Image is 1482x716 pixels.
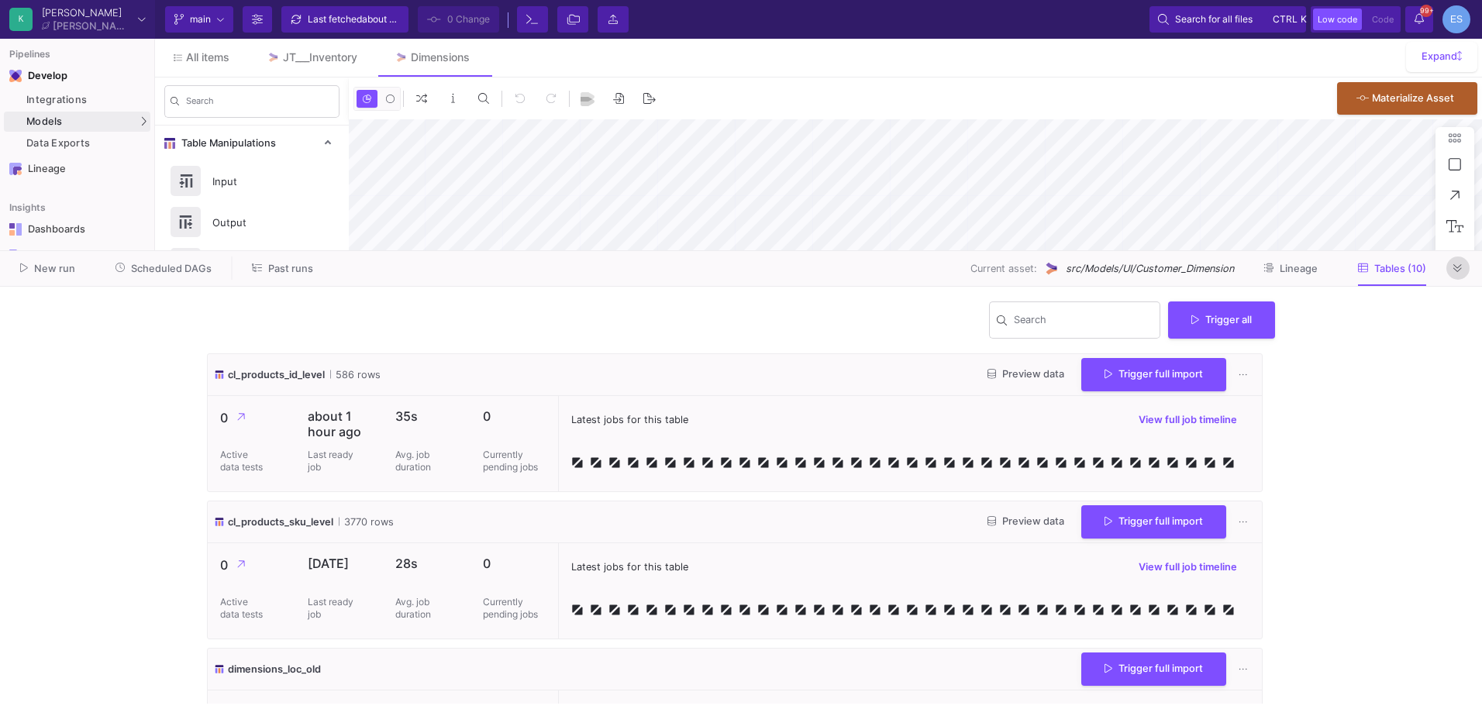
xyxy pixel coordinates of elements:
span: Search for all files [1175,8,1253,31]
span: src/Models/UI/Customer_Dimension [1066,261,1234,276]
button: main [165,6,233,33]
button: Trigger full import [1081,505,1226,539]
span: Models [26,115,63,128]
p: 0 [220,408,283,428]
button: New run [2,256,94,281]
div: Integrations [26,94,146,106]
span: main [190,8,211,31]
div: Last fetched [308,8,401,31]
img: Navigation icon [9,163,22,175]
img: Tab icon [267,51,280,64]
span: Table Manipulations [175,137,276,150]
a: Integrations [4,90,150,110]
div: Data Exports [26,137,146,150]
button: ctrlk [1268,10,1298,29]
span: Trigger full import [1105,515,1203,527]
div: Dimensions [411,51,470,64]
span: Scheduled DAGs [131,263,212,274]
div: ES [1442,5,1470,33]
img: Navigation icon [9,250,22,262]
div: Output [203,211,310,234]
span: Lineage [1280,263,1318,274]
img: Navigation icon [9,223,22,236]
button: Trigger full import [1081,358,1226,391]
div: Widgets [28,250,129,262]
p: 28s [395,556,458,571]
span: cl_products_sku_level [228,515,333,529]
span: Past runs [268,263,313,274]
span: Materialize Asset [1372,92,1454,104]
a: Navigation iconLineage [4,157,150,181]
div: Dashboards [28,223,129,236]
span: k [1301,10,1307,29]
p: Avg. job duration [395,449,442,473]
button: Preview data [975,510,1077,534]
span: All items [186,51,229,64]
img: UI Model [1043,260,1060,277]
span: View full job timeline [1139,414,1237,425]
span: ctrl [1273,10,1298,29]
img: Tab icon [395,51,408,64]
img: icon [214,662,225,676]
button: Output [155,201,349,243]
span: Trigger full import [1105,663,1203,674]
button: Scheduled DAGs [97,256,231,281]
button: Last fetchedabout 2 hours ago [281,6,408,33]
mat-expansion-panel-header: Navigation iconDevelop [4,64,150,88]
button: Input [155,160,349,201]
span: Trigger all [1191,314,1252,325]
p: Currently pending jobs [483,596,546,621]
a: Data Exports [4,133,150,153]
div: Input [203,170,310,193]
div: Table Manipulations [155,160,349,413]
div: JT___Inventory [283,51,357,64]
img: icon [214,515,225,529]
span: Preview data [987,515,1064,527]
button: Lineage [1245,256,1336,281]
img: icon [214,367,225,382]
span: Preview data [987,368,1064,380]
span: Current asset: [970,261,1037,276]
img: Navigation icon [9,70,22,82]
p: Active data tests [220,596,267,621]
button: ES [1438,5,1470,33]
span: dimensions_loc_old [228,662,321,676]
span: Latest jobs for this table [571,412,688,427]
p: [DATE] [308,556,370,571]
p: Last ready job [308,449,354,473]
a: Navigation iconWidgets [4,243,150,268]
span: 3770 rows [339,515,394,529]
span: 99+ [1420,5,1432,17]
button: Preview data [975,363,1077,387]
span: New run [34,263,75,274]
button: Search for all filesctrlk [1149,6,1306,33]
p: Last ready job [308,596,354,621]
div: [PERSON_NAME] [53,21,132,31]
span: Latest jobs for this table [571,559,688,574]
span: cl_products_id_level [228,367,325,382]
span: View full job timeline [1139,561,1237,573]
button: 99+ [1405,6,1433,33]
button: View full job timeline [1126,556,1249,579]
p: 0 [220,556,283,575]
input: Search [186,98,333,109]
button: Trigger full import [1081,652,1226,686]
button: Tables (10) [1339,256,1445,281]
mat-expansion-panel-header: Table Manipulations [155,126,349,160]
p: 35s [395,408,458,424]
button: Code [1367,9,1398,30]
button: View full job timeline [1126,408,1249,432]
div: Develop [28,70,51,82]
span: Low code [1318,14,1357,25]
button: Trigger all [1168,301,1275,339]
p: Currently pending jobs [483,449,546,473]
button: Low code [1313,9,1362,30]
a: Navigation iconDashboards [4,217,150,242]
span: Trigger full import [1105,368,1203,380]
p: Avg. job duration [395,596,442,621]
span: Code [1372,14,1394,25]
div: Lineage [28,163,129,175]
span: 586 rows [330,367,381,382]
button: Past runs [233,256,332,281]
p: Active data tests [220,449,267,473]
